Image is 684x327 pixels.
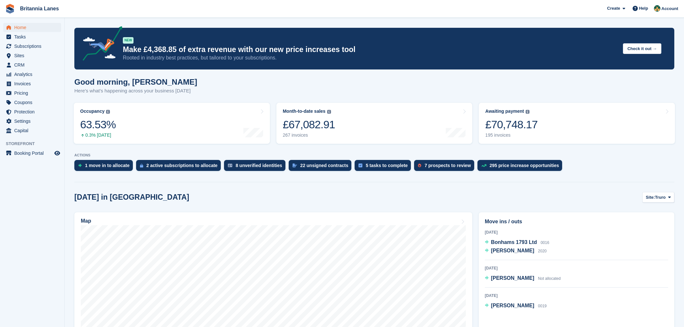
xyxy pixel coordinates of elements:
button: Site: Truro [642,192,674,203]
img: move_ins_to_allocate_icon-fdf77a2bb77ea45bf5b3d319d69a93e2d87916cf1d5bf7949dd705db3b84f3ca.svg [78,163,82,167]
div: 63.53% [80,118,116,131]
img: contract_signature_icon-13c848040528278c33f63329250d36e43548de30e8caae1d1a13099fd9432cc5.svg [293,163,297,167]
img: price_increase_opportunities-93ffe204e8149a01c8c9dc8f82e8f89637d9d84a8eef4429ea346261dce0b2c0.svg [481,164,486,167]
div: 195 invoices [485,132,538,138]
span: Not allocated [538,276,561,281]
p: Make £4,368.85 of extra revenue with our new price increases tool [123,45,618,54]
button: Check it out → [623,43,661,54]
span: Create [607,5,620,12]
a: menu [3,89,61,98]
a: menu [3,117,61,126]
span: 0016 [540,240,549,245]
a: 5 tasks to complete [355,160,414,174]
a: menu [3,107,61,116]
div: Awaiting payment [485,109,524,114]
span: Pricing [14,89,53,98]
span: Protection [14,107,53,116]
div: 267 invoices [283,132,335,138]
img: task-75834270c22a3079a89374b754ae025e5fb1db73e45f91037f5363f120a921f8.svg [358,163,362,167]
a: 7 prospects to review [414,160,477,174]
img: prospect-51fa495bee0391a8d652442698ab0144808aea92771e9ea1ae160a38d050c398.svg [418,163,421,167]
span: Invoices [14,79,53,88]
span: Coupons [14,98,53,107]
img: price-adjustments-announcement-icon-8257ccfd72463d97f412b2fc003d46551f7dbcb40ab6d574587a9cd5c0d94... [77,26,123,63]
div: £67,082.91 [283,118,335,131]
h1: Good morning, [PERSON_NAME] [74,78,197,86]
a: menu [3,23,61,32]
div: 8 unverified identities [236,163,282,168]
div: Month-to-date sales [283,109,326,114]
a: menu [3,51,61,60]
a: Month-to-date sales £67,082.91 267 invoices [276,103,473,144]
img: icon-info-grey-7440780725fd019a000dd9b08b2336e03edf1995a4989e88bcd33f0948082b44.svg [526,110,529,114]
div: 5 tasks to complete [366,163,408,168]
img: icon-info-grey-7440780725fd019a000dd9b08b2336e03edf1995a4989e88bcd33f0948082b44.svg [106,110,110,114]
a: Britannia Lanes [17,3,61,14]
div: 295 price increase opportunities [490,163,559,168]
img: Nathan Kellow [654,5,660,12]
img: icon-info-grey-7440780725fd019a000dd9b08b2336e03edf1995a4989e88bcd33f0948082b44.svg [327,110,331,114]
span: Booking Portal [14,149,53,158]
a: Preview store [53,149,61,157]
div: Occupancy [80,109,104,114]
div: [DATE] [485,265,668,271]
span: Storefront [6,141,64,147]
a: 1 move in to allocate [74,160,136,174]
a: Bonhams 1793 Ltd 0016 [485,238,549,247]
a: [PERSON_NAME] 0019 [485,302,547,310]
a: Occupancy 63.53% 0.3% [DATE] [74,103,270,144]
h2: Map [81,218,91,224]
div: £70,748.17 [485,118,538,131]
div: [DATE] [485,293,668,299]
div: [DATE] [485,229,668,235]
div: 7 prospects to review [424,163,471,168]
span: Help [639,5,648,12]
span: [PERSON_NAME] [491,275,534,281]
a: menu [3,79,61,88]
span: Settings [14,117,53,126]
div: NEW [123,37,134,44]
span: Analytics [14,70,53,79]
a: 22 unsigned contracts [289,160,355,174]
a: menu [3,70,61,79]
span: 0019 [538,304,547,308]
img: active_subscription_to_allocate_icon-d502201f5373d7db506a760aba3b589e785aa758c864c3986d89f69b8ff3... [140,163,143,168]
p: ACTIONS [74,153,674,157]
span: Truro [655,194,666,201]
h2: [DATE] in [GEOGRAPHIC_DATA] [74,193,189,202]
a: [PERSON_NAME] Not allocated [485,274,561,283]
a: menu [3,42,61,51]
a: 295 price increase opportunities [477,160,566,174]
span: Tasks [14,32,53,41]
img: verify_identity-adf6edd0f0f0b5bbfe63781bf79b02c33cf7c696d77639b501bdc392416b5a36.svg [228,163,232,167]
div: 22 unsigned contracts [300,163,348,168]
span: [PERSON_NAME] [491,248,534,253]
span: Sites [14,51,53,60]
span: [PERSON_NAME] [491,303,534,308]
a: Awaiting payment £70,748.17 195 invoices [479,103,675,144]
a: menu [3,126,61,135]
span: Bonhams 1793 Ltd [491,239,537,245]
p: Rooted in industry best practices, but tailored to your subscriptions. [123,54,618,61]
span: Home [14,23,53,32]
div: 0.3% [DATE] [80,132,116,138]
span: Site: [646,194,655,201]
p: Here's what's happening across your business [DATE] [74,87,197,95]
span: Account [661,5,678,12]
a: 8 unverified identities [224,160,289,174]
h2: Move ins / outs [485,218,668,226]
a: menu [3,98,61,107]
div: 1 move in to allocate [85,163,130,168]
a: [PERSON_NAME] 2020 [485,247,547,255]
a: menu [3,60,61,69]
span: CRM [14,60,53,69]
a: menu [3,149,61,158]
span: Subscriptions [14,42,53,51]
a: menu [3,32,61,41]
span: 2020 [538,249,547,253]
div: 2 active subscriptions to allocate [146,163,218,168]
a: 2 active subscriptions to allocate [136,160,224,174]
img: stora-icon-8386f47178a22dfd0bd8f6a31ec36ba5ce8667c1dd55bd0f319d3a0aa187defe.svg [5,4,15,14]
span: Capital [14,126,53,135]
